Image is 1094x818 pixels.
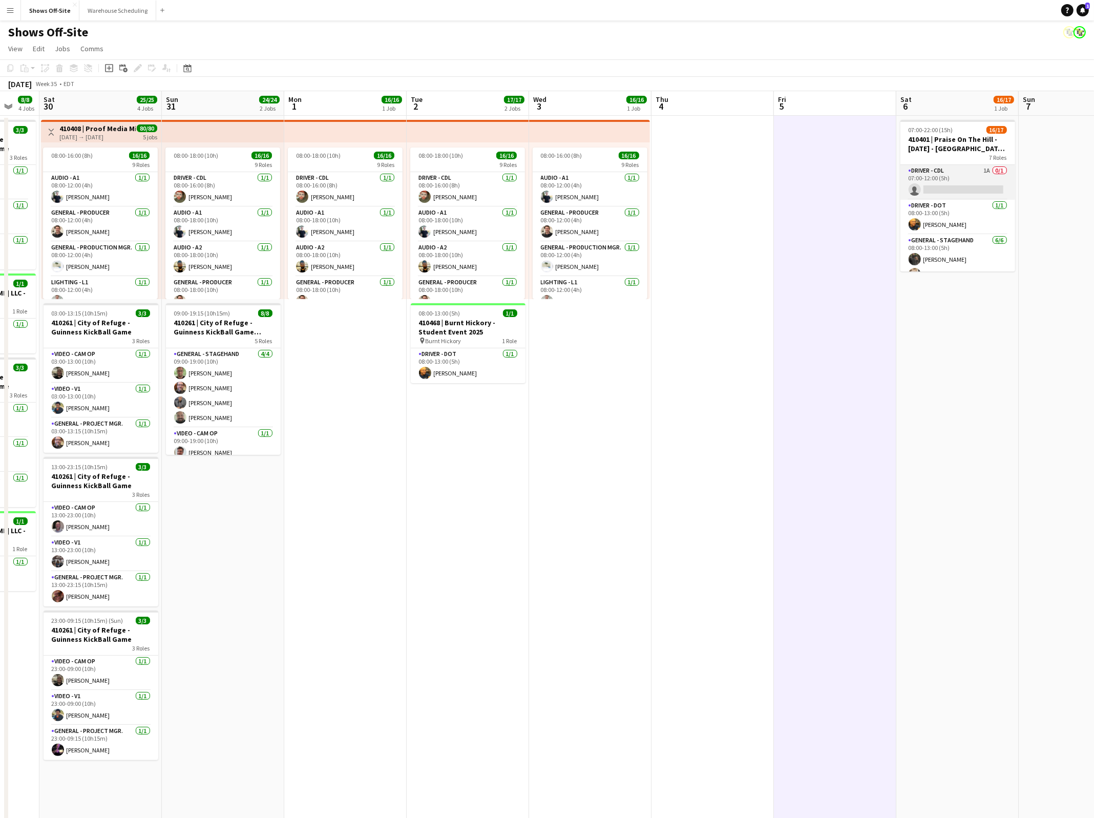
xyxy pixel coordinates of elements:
span: 1 [287,100,302,112]
app-card-role: Lighting - L11/108:00-12:00 (4h)[PERSON_NAME] [43,277,158,311]
span: 3/3 [13,126,28,134]
div: EDT [64,80,74,88]
div: 08:00-18:00 (10h)16/169 RolesDriver - CDL1/108:00-16:00 (8h)[PERSON_NAME]Audio - A11/108:00-18:00... [410,148,525,299]
span: 8/8 [258,309,272,317]
app-card-role: General - Producer1/108:00-12:00 (4h)[PERSON_NAME] [43,207,158,242]
app-card-role: Video - Cam Op1/113:00-23:00 (10h)[PERSON_NAME] [44,502,158,537]
app-card-role: Audio - A11/108:00-18:00 (10h)[PERSON_NAME] [410,207,525,242]
app-card-role: Video - V11/103:00-13:00 (10h)[PERSON_NAME] [44,383,158,418]
a: Edit [29,42,49,55]
span: Week 35 [34,80,59,88]
app-card-role: Audio - A11/108:00-12:00 (4h)[PERSON_NAME] [533,172,647,207]
app-card-role: Video - Cam Op1/109:00-19:00 (10h)[PERSON_NAME] [166,428,281,463]
span: 03:00-13:15 (10h15m) [52,309,108,317]
span: 1 Role [13,545,28,553]
span: Wed [533,95,546,104]
span: 3 Roles [10,391,28,399]
span: 1/1 [13,280,28,287]
span: 3/3 [136,617,150,624]
span: 5 Roles [255,337,272,345]
h3: 410408 | Proof Media Mix - Virgin Cruise 2025 [59,124,136,133]
span: 16/17 [986,126,1007,134]
app-card-role: General - Producer1/108:00-18:00 (10h)[PERSON_NAME] [288,277,403,311]
span: 1 Role [13,307,28,315]
div: 4 Jobs [137,104,157,112]
app-job-card: 07:00-22:00 (15h)16/17410401 | Praise On The Hill - [DATE] - [GEOGRAPHIC_DATA], [GEOGRAPHIC_DATA]... [900,120,1015,271]
span: Tue [411,95,423,104]
span: Sun [166,95,178,104]
span: Burnt Hickory [426,337,461,345]
span: 31 [164,100,178,112]
span: Sun [1023,95,1035,104]
button: Shows Off-Site [21,1,79,20]
span: 08:00-18:00 (10h) [296,152,341,159]
app-card-role: Video - Cam Op1/103:00-13:00 (10h)[PERSON_NAME] [44,348,158,383]
app-card-role: Video - Cam Op1/123:00-09:00 (10h)[PERSON_NAME] [44,656,158,690]
span: 16/16 [374,152,394,159]
span: 3 Roles [133,491,150,498]
div: 4 Jobs [18,104,34,112]
span: 24/24 [259,96,280,103]
span: Fri [778,95,786,104]
span: 5 [776,100,786,112]
app-card-role: Lighting - L11/108:00-12:00 (4h)[PERSON_NAME] [533,277,647,311]
span: 13:00-23:15 (10h15m) [52,463,108,471]
button: Warehouse Scheduling [79,1,156,20]
div: 2 Jobs [504,104,524,112]
span: 08:00-18:00 (10h) [418,152,463,159]
span: 3 Roles [133,644,150,652]
app-card-role: Audio - A21/108:00-18:00 (10h)[PERSON_NAME] [288,242,403,277]
span: 9 Roles [132,161,150,169]
app-card-role: Video - V11/123:00-09:00 (10h)[PERSON_NAME] [44,690,158,725]
a: 1 [1077,4,1089,16]
app-card-role: Driver - CDL1/108:00-16:00 (8h)[PERSON_NAME] [410,172,525,207]
span: 7 Roles [990,154,1007,161]
app-card-role: Driver - DOT1/108:00-13:00 (5h)[PERSON_NAME] [411,348,525,383]
span: 16/16 [251,152,272,159]
span: 07:00-22:00 (15h) [909,126,953,134]
span: Sat [900,95,912,104]
span: 9 Roles [499,161,517,169]
div: 13:00-23:15 (10h15m)3/3410261 | City of Refuge - Guinness KickBall Game3 RolesVideo - Cam Op1/113... [44,457,158,606]
span: 08:00-13:00 (5h) [419,309,460,317]
app-card-role: Driver - CDL1A0/107:00-12:00 (5h) [900,165,1015,200]
span: 25/25 [137,96,157,103]
app-card-role: Audio - A11/108:00-12:00 (4h)[PERSON_NAME] [43,172,158,207]
app-job-card: 08:00-18:00 (10h)16/169 RolesDriver - CDL1/108:00-16:00 (8h)[PERSON_NAME]Audio - A11/108:00-18:00... [165,148,280,299]
app-job-card: 09:00-19:15 (10h15m)8/8410261 | City of Refuge - Guinness KickBall Game Load Out5 RolesGeneral - ... [166,303,281,455]
span: 2 [409,100,423,112]
div: 5 jobs [143,132,157,141]
a: Jobs [51,42,74,55]
app-card-role: General - Producer1/108:00-18:00 (10h)[PERSON_NAME] [165,277,280,311]
app-card-role: General - Production Mgr.1/108:00-12:00 (4h)[PERSON_NAME] [43,242,158,277]
div: 1 Job [627,104,646,112]
app-job-card: 03:00-13:15 (10h15m)3/3410261 | City of Refuge - Guinness KickBall Game3 RolesVideo - Cam Op1/103... [44,303,158,453]
h3: 410261 | City of Refuge - Guinness KickBall Game Load Out [166,318,281,337]
h3: 410261 | City of Refuge - Guinness KickBall Game [44,625,158,644]
a: Comms [76,42,108,55]
h1: Shows Off-Site [8,25,88,40]
app-user-avatar: Labor Coordinator [1063,26,1076,38]
app-job-card: 08:00-13:00 (5h)1/1410468 | Burnt Hickory - Student Event 2025 Burnt Hickory1 RoleDriver - DOT1/1... [411,303,525,383]
span: 16/16 [129,152,150,159]
div: 1 Job [382,104,402,112]
span: 1 Role [502,337,517,345]
span: 3 Roles [133,337,150,345]
span: 3/3 [136,309,150,317]
span: 3 [532,100,546,112]
h3: 410261 | City of Refuge - Guinness KickBall Game [44,318,158,337]
app-card-role: General - Project Mgr.1/123:00-09:15 (10h15m)[PERSON_NAME] [44,725,158,760]
div: 2 Jobs [260,104,279,112]
span: 16/16 [619,152,639,159]
app-card-role: Audio - A21/108:00-18:00 (10h)[PERSON_NAME] [165,242,280,277]
span: Comms [80,44,103,53]
span: 3 Roles [10,154,28,161]
span: 17/17 [504,96,524,103]
span: Edit [33,44,45,53]
app-job-card: 23:00-09:15 (10h15m) (Sun)3/3410261 | City of Refuge - Guinness KickBall Game3 RolesVideo - Cam O... [44,611,158,760]
span: Sat [44,95,55,104]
